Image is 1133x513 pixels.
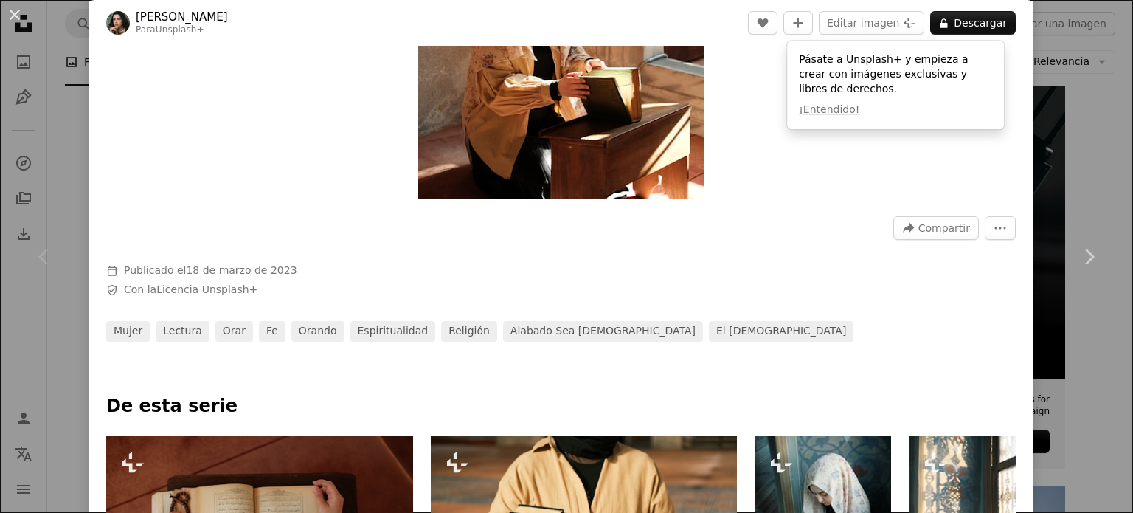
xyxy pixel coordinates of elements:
a: Alabado sea [DEMOGRAPHIC_DATA] [503,321,703,342]
a: Orando [291,321,344,342]
a: [PERSON_NAME] [136,10,228,24]
button: Editar imagen [819,11,924,35]
a: Unsplash+ [156,24,204,35]
span: Compartir [918,217,970,239]
div: Pásate a Unsplash+ y empieza a crear con imágenes exclusivas y libres de derechos. [787,41,1004,129]
a: religión [441,321,497,342]
time: 18 de marzo de 2023, 15:56:50 GMT-3 [186,264,297,276]
button: Compartir esta imagen [893,216,979,240]
button: Más acciones [985,216,1016,240]
div: Para [136,24,228,36]
button: Me gusta [748,11,777,35]
span: Publicado el [124,264,297,276]
a: fe [259,321,285,342]
a: El [DEMOGRAPHIC_DATA] [709,321,853,342]
button: Añade a la colección [783,11,813,35]
a: Siguiente [1044,186,1133,328]
a: Licencia Unsplash+ [156,283,257,295]
img: Ve al perfil de Nina Zeynep Güler [106,11,130,35]
a: espiritualidad [350,321,436,342]
a: orar [215,321,253,342]
button: ¡Entendido! [799,103,859,117]
p: De esta serie [106,395,1016,419]
a: mujer [106,321,150,342]
button: Descargar [930,11,1016,35]
span: Con la [124,283,257,297]
a: lectura [156,321,209,342]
